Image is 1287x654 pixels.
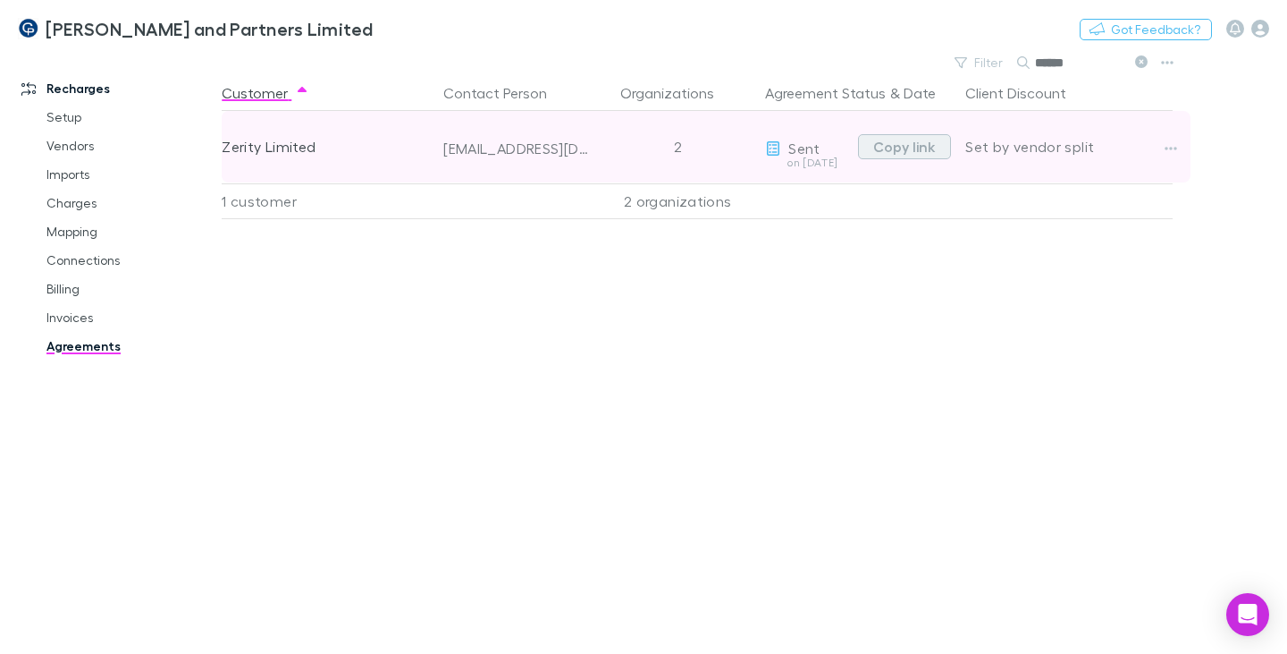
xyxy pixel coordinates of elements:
a: Agreements [29,332,231,361]
button: Agreement Status [765,75,886,111]
a: Setup [29,103,231,132]
a: Mapping [29,217,231,246]
a: Connections [29,246,231,275]
a: Charges [29,189,231,217]
button: Client Discount [965,75,1088,111]
button: Date [904,75,936,111]
div: 2 organizations [597,183,758,219]
a: Recharges [4,74,231,103]
div: Set by vendor split [965,111,1173,183]
a: Imports [29,160,231,189]
img: Coates and Partners Limited's Logo [18,18,38,39]
a: [PERSON_NAME] and Partners Limited [7,7,384,50]
button: Contact Person [443,75,568,111]
span: Sent [788,140,820,157]
a: Invoices [29,303,231,332]
div: on [DATE] [765,157,851,168]
h3: [PERSON_NAME] and Partners Limited [46,18,374,39]
div: 2 [597,111,758,183]
div: Zerity Limited [222,111,429,183]
div: & [765,75,951,111]
div: Open Intercom Messenger [1226,593,1269,636]
button: Copy link [858,134,951,159]
div: 1 customer [222,183,436,219]
button: Customer [222,75,309,111]
a: Vendors [29,132,231,160]
button: Got Feedback? [1080,19,1212,40]
button: Filter [946,52,1014,73]
button: Organizations [620,75,736,111]
a: Billing [29,275,231,303]
div: [EMAIL_ADDRESS][DOMAIN_NAME] [443,140,590,157]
